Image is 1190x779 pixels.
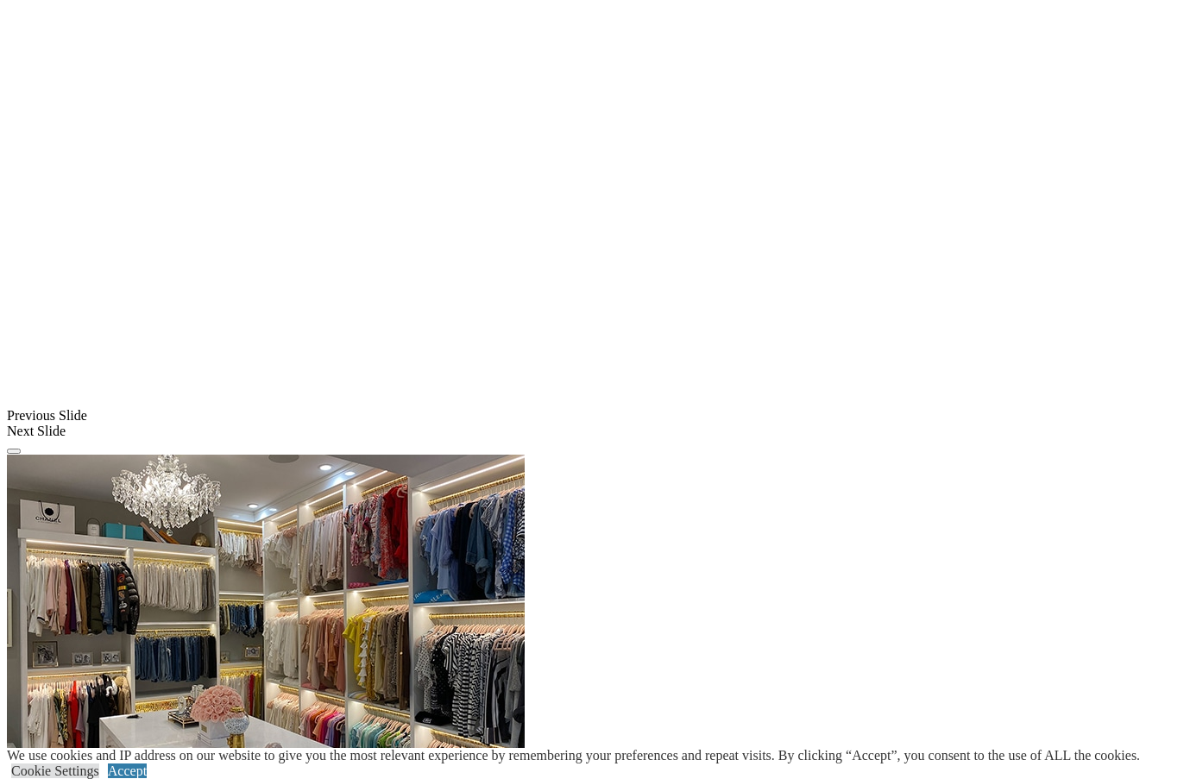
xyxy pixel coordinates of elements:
div: We use cookies and IP address on our website to give you the most relevant experience by remember... [7,748,1140,763]
button: Click here to pause slide show [7,449,21,454]
div: Previous Slide [7,408,1183,424]
a: Accept [108,763,147,778]
a: Cookie Settings [11,763,99,778]
div: Next Slide [7,424,1183,439]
